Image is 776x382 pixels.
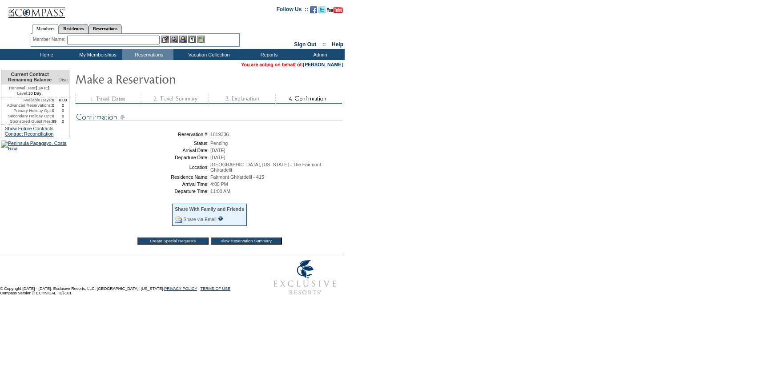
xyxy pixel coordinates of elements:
td: 0.00 [57,97,69,103]
td: 0 [57,113,69,119]
td: Secondary Holiday Opt: [1,113,52,119]
img: Make Reservation [75,70,253,88]
img: step4_state2.gif [275,94,342,104]
span: :: [322,41,326,48]
span: 11:00 AM [210,189,230,194]
span: Level: [17,91,28,96]
span: Renewal Date: [9,85,36,91]
img: Subscribe to our YouTube Channel [327,7,343,13]
img: step3_state3.gif [209,94,275,104]
a: Contract Reconciliation [5,131,54,137]
span: You are acting on behalf of: [241,62,343,67]
span: Pending [210,141,228,146]
td: Departure Date: [78,155,209,160]
td: Admin [294,49,345,60]
td: Vacation Collection [173,49,242,60]
td: Arrival Date: [78,148,209,153]
span: Disc. [58,77,69,82]
img: step2_state3.gif [142,94,209,104]
img: Impersonate [179,36,187,43]
span: [GEOGRAPHIC_DATA], [US_STATE] - The Fairmont Ghirardelli [210,162,321,173]
td: Primary Holiday Opt: [1,108,52,113]
img: Follow us on Twitter [318,6,326,13]
a: Reservations [88,24,122,33]
td: 0 [52,103,57,108]
a: Sign Out [294,41,316,48]
input: Create Special Requests [137,237,209,245]
td: 0 [52,97,57,103]
input: What is this? [218,216,223,221]
td: Arrival Time: [78,181,209,187]
a: Share via Email [183,217,217,222]
td: Residence Name: [78,174,209,180]
a: [PERSON_NAME] [303,62,343,67]
img: Exclusive Resorts [265,255,345,300]
td: 0 [57,103,69,108]
td: 0 [52,108,57,113]
div: Member Name: [33,36,67,43]
td: [DATE] [1,84,57,91]
a: Members [32,24,59,34]
a: Help [332,41,343,48]
a: Become our fan on Facebook [310,9,317,14]
td: Follow Us :: [277,5,308,16]
td: Status: [78,141,209,146]
img: b_edit.gif [161,36,169,43]
a: Show Future Contracts [5,126,53,131]
a: TERMS OF USE [201,286,231,291]
td: Current Contract Remaining Balance [1,70,57,84]
td: Sponsored Guest Res: [1,119,52,124]
td: Reservation #: [78,132,209,137]
td: Departure Time: [78,189,209,194]
td: 10 Day [1,91,57,97]
input: View Reservation Summary [211,237,282,245]
td: 0 [52,113,57,119]
img: View [170,36,178,43]
td: 0 [57,108,69,113]
td: Reports [242,49,294,60]
td: Available Days: [1,97,52,103]
span: [DATE] [210,155,225,160]
td: 0 [57,119,69,124]
td: Location: [78,162,209,173]
span: 1819336 [210,132,229,137]
img: Reservations [188,36,196,43]
span: [DATE] [210,148,225,153]
div: Share With Family and Friends [175,206,244,212]
a: Residences [59,24,88,33]
td: 99 [52,119,57,124]
img: Become our fan on Facebook [310,6,317,13]
a: Follow us on Twitter [318,9,326,14]
a: PRIVACY POLICY [164,286,197,291]
span: 4:00 PM [210,181,228,187]
img: Peninsula Papagayo, Costa Rica [1,141,69,151]
td: Home [20,49,71,60]
img: step1_state3.gif [75,94,142,104]
img: b_calculator.gif [197,36,205,43]
td: Advanced Reservations: [1,103,52,108]
td: My Memberships [71,49,122,60]
td: Reservations [122,49,173,60]
span: Fairmont Ghirardelli - 415 [210,174,264,180]
a: Subscribe to our YouTube Channel [327,9,343,14]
